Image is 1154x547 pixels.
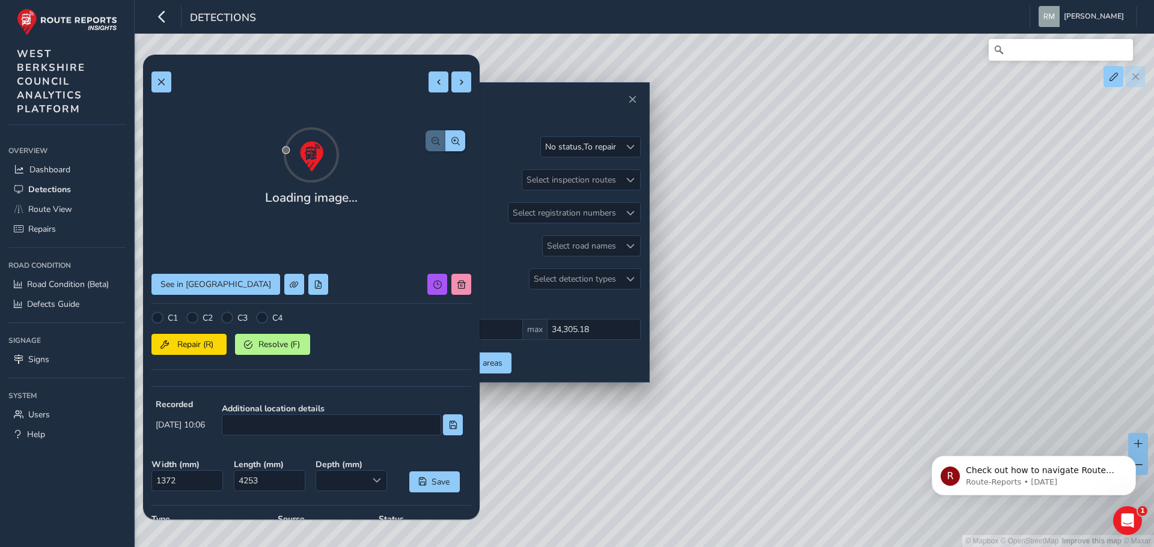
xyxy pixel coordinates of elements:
[28,204,72,215] span: Route View
[523,319,547,340] span: max
[989,39,1133,61] input: Search
[1138,506,1147,516] span: 1
[8,219,126,239] a: Repairs
[173,339,218,350] span: Repair (R)
[316,459,389,470] strong: Depth ( mm )
[151,334,227,355] button: Repair (R)
[8,349,126,369] a: Signs
[222,403,463,414] strong: Additional location details
[8,294,126,314] a: Defects Guide
[272,312,282,324] label: C4
[522,170,620,190] div: Select inspection routes
[8,256,126,274] div: Road Condition
[156,399,205,410] strong: Recorded
[431,476,451,488] span: Save
[545,141,584,153] div: No status ,
[1064,6,1124,27] span: [PERSON_NAME]
[234,459,308,470] strong: Length ( mm )
[547,319,641,340] input: 0
[27,298,79,310] span: Defects Guide
[8,405,126,425] a: Users
[257,339,301,350] span: Resolve (F)
[28,184,71,195] span: Detections
[8,331,126,349] div: Signage
[160,279,271,290] span: See in [GEOGRAPHIC_DATA]
[914,431,1154,515] iframe: Intercom notifications message
[27,429,45,440] span: Help
[190,10,256,27] span: Detections
[29,164,70,175] span: Dashboard
[151,459,225,470] strong: Width ( mm )
[508,203,620,223] div: Select registration numbers
[584,141,616,153] div: To repair
[203,312,213,324] label: C2
[28,223,56,235] span: Repairs
[8,199,126,219] a: Route View
[409,471,460,492] button: Save
[235,334,310,355] button: Resolve (F)
[151,513,269,525] strong: Type
[624,91,641,108] button: Close
[17,8,117,35] img: rr logo
[543,236,620,256] div: Select road names
[1113,506,1142,535] iframe: Intercom live chat
[8,160,126,180] a: Dashboard
[1039,6,1128,27] button: [PERSON_NAME]
[8,387,126,405] div: System
[27,279,109,290] span: Road Condition (Beta)
[28,354,49,365] span: Signs
[530,269,620,289] div: Select detection types
[265,190,358,205] h4: Loading image...
[28,409,50,420] span: Users
[156,419,205,431] span: [DATE] 10:06
[278,513,370,525] strong: Source
[168,312,178,324] label: C1
[8,274,126,294] a: Road Condition (Beta)
[406,108,641,128] h2: Filters
[8,425,126,444] a: Help
[379,513,471,525] strong: Status
[8,180,126,199] a: Detections
[237,312,248,324] label: C3
[151,274,280,295] button: See in Route View
[1039,6,1060,27] img: diamond-layout
[17,47,85,116] span: WEST BERKSHIRE COUNCIL ANALYTICS PLATFORM
[8,142,126,160] div: Overview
